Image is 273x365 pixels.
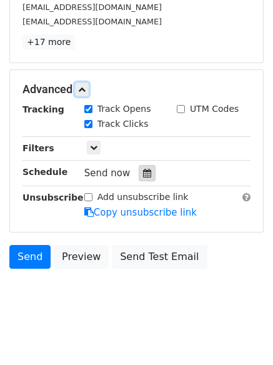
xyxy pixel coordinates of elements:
[54,245,109,269] a: Preview
[22,104,64,114] strong: Tracking
[22,143,54,153] strong: Filters
[22,17,162,26] small: [EMAIL_ADDRESS][DOMAIN_NAME]
[22,82,251,96] h5: Advanced
[190,102,239,116] label: UTM Codes
[211,305,273,365] iframe: Chat Widget
[84,207,197,218] a: Copy unsubscribe link
[112,245,207,269] a: Send Test Email
[97,117,149,131] label: Track Clicks
[9,245,51,269] a: Send
[22,192,84,202] strong: Unsubscribe
[22,34,75,50] a: +17 more
[84,167,131,179] span: Send now
[22,167,67,177] strong: Schedule
[97,191,189,204] label: Add unsubscribe link
[22,2,162,12] small: [EMAIL_ADDRESS][DOMAIN_NAME]
[97,102,151,116] label: Track Opens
